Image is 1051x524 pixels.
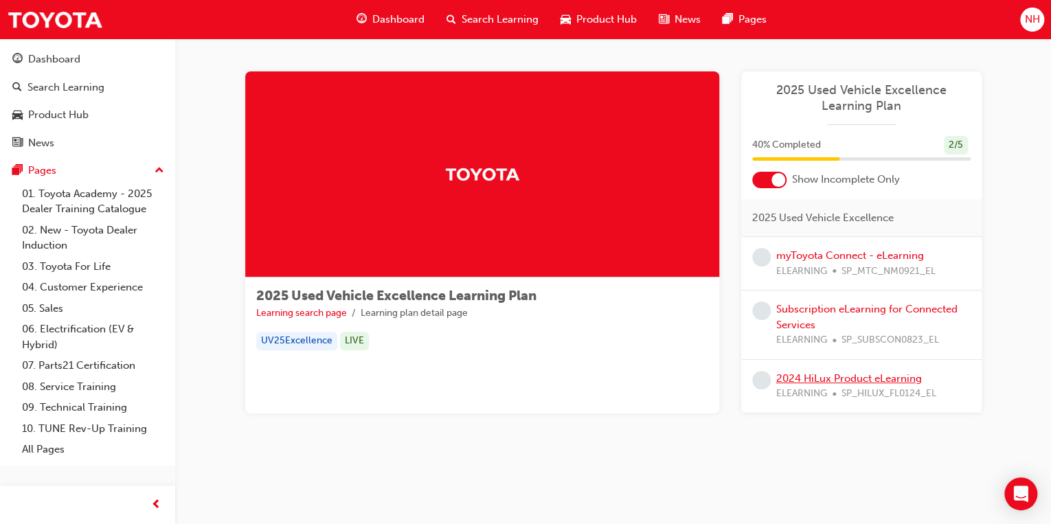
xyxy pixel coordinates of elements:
a: myToyota Connect - eLearning [776,249,924,262]
span: news-icon [659,11,669,28]
span: learningRecordVerb_NONE-icon [752,371,771,389]
li: Learning plan detail page [361,306,468,321]
span: pages-icon [723,11,733,28]
a: car-iconProduct Hub [550,5,648,34]
div: UV25Excellence [256,332,337,350]
span: guage-icon [357,11,367,28]
span: guage-icon [12,54,23,66]
a: Subscription eLearning for Connected Services [776,303,958,331]
span: learningRecordVerb_NONE-icon [752,248,771,266]
span: search-icon [12,82,22,94]
span: car-icon [12,109,23,122]
a: 04. Customer Experience [16,277,170,298]
span: Search Learning [462,12,539,27]
a: 06. Electrification (EV & Hybrid) [16,319,170,355]
span: learningRecordVerb_NONE-icon [752,301,771,320]
span: search-icon [447,11,456,28]
div: LIVE [340,332,369,350]
a: guage-iconDashboard [346,5,436,34]
a: 08. Service Training [16,376,170,398]
a: 03. Toyota For Life [16,256,170,277]
a: 2025 Used Vehicle Excellence Learning Plan [752,82,971,113]
span: NH [1024,12,1039,27]
button: Pages [5,158,170,183]
span: SP_SUBSCON0823_EL [841,332,939,348]
div: Pages [28,163,56,179]
span: pages-icon [12,165,23,177]
span: ELEARNING [776,332,827,348]
a: pages-iconPages [712,5,778,34]
a: Learning search page [256,307,347,319]
div: News [28,135,54,151]
span: Pages [738,12,767,27]
a: News [5,130,170,156]
span: Dashboard [372,12,425,27]
img: Trak [444,162,520,186]
span: prev-icon [151,497,161,514]
a: 07. Parts21 Certification [16,355,170,376]
span: News [675,12,701,27]
a: 02. New - Toyota Dealer Induction [16,220,170,256]
span: news-icon [12,137,23,150]
a: Search Learning [5,75,170,100]
img: Trak [7,4,103,35]
a: Dashboard [5,47,170,72]
span: 40 % Completed [752,137,821,153]
div: 2 / 5 [944,136,968,155]
span: 2025 Used Vehicle Excellence [752,210,894,226]
a: 05. Sales [16,298,170,319]
span: up-icon [155,162,164,180]
div: Open Intercom Messenger [1004,477,1037,510]
span: SP_HILUX_FL0124_EL [841,386,936,402]
div: Search Learning [27,80,104,95]
a: All Pages [16,439,170,460]
span: ELEARNING [776,264,827,280]
span: car-icon [561,11,571,28]
a: search-iconSearch Learning [436,5,550,34]
div: Product Hub [28,107,89,123]
a: 09. Technical Training [16,397,170,418]
span: SP_MTC_NM0921_EL [841,264,936,280]
a: 10. TUNE Rev-Up Training [16,418,170,440]
span: Product Hub [576,12,637,27]
span: 2025 Used Vehicle Excellence Learning Plan [256,288,536,304]
div: Dashboard [28,52,80,67]
span: ELEARNING [776,386,827,402]
button: NH [1020,8,1044,32]
a: news-iconNews [648,5,712,34]
button: DashboardSearch LearningProduct HubNews [5,44,170,158]
a: 01. Toyota Academy - 2025 Dealer Training Catalogue [16,183,170,220]
a: Product Hub [5,102,170,128]
span: Show Incomplete Only [792,172,900,187]
a: 2024 HiLux Product eLearning [776,372,922,385]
